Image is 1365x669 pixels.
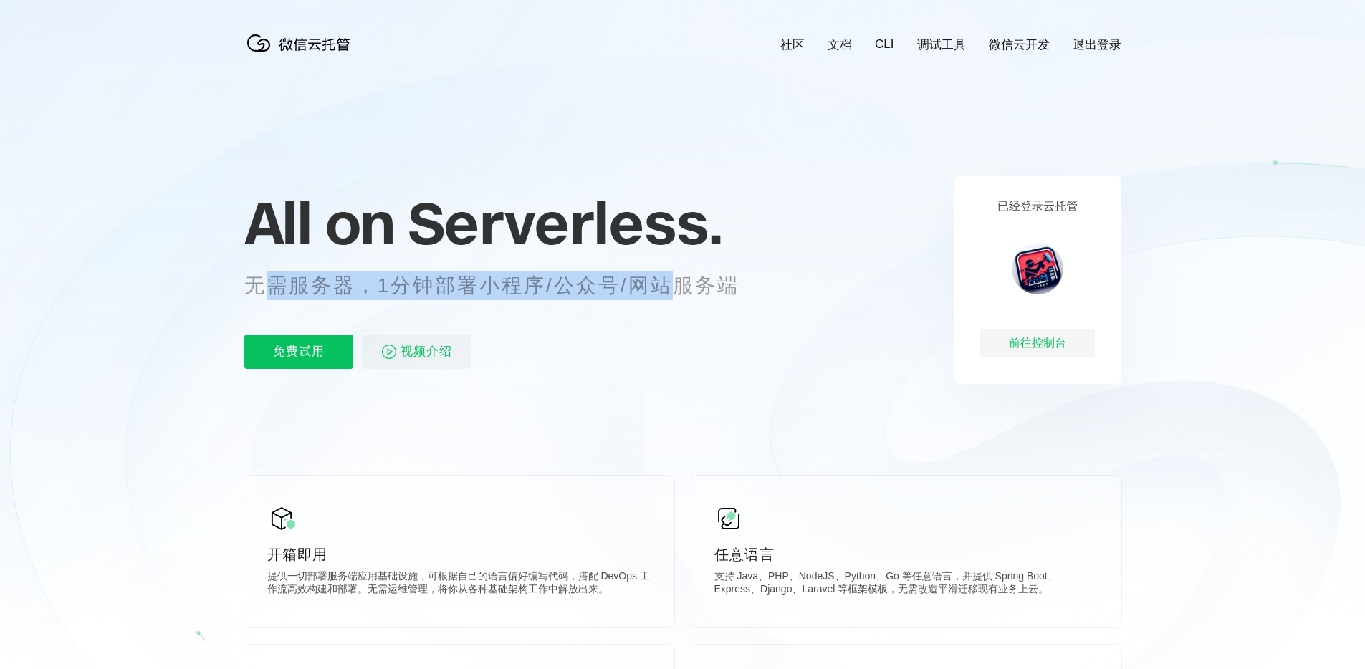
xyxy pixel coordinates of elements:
p: 无需服务器，1分钟部署小程序/公众号/网站服务端 [244,271,766,300]
p: 免费试用 [244,334,353,369]
p: 已经登录云托管 [997,199,1078,214]
p: 支持 Java、PHP、NodeJS、Python、Go 等任意语言，并提供 Spring Boot、Express、Django、Laravel 等框架模板，无需改造平滑迁移现有业务上云。 [714,570,1098,599]
span: Serverless. [408,187,722,259]
div: 前往控制台 [980,329,1095,357]
a: CLI [875,37,894,52]
p: 开箱即用 [267,544,651,564]
img: 微信云托管 [244,29,359,57]
span: All on [244,187,394,259]
a: 微信云开发 [989,37,1050,53]
p: 提供一切部署服务端应用基础设施，可根据自己的语言偏好编写代码，搭配 DevOps 工作流高效构建和部署。无需运维管理，将你从各种基础架构工作中解放出来。 [267,570,651,599]
span: 视频介绍 [401,334,452,369]
a: 调试工具 [917,37,966,53]
a: 社区 [780,37,805,53]
a: 微信云托管 [244,47,359,59]
a: 文档 [828,37,852,53]
a: 退出登录 [1073,37,1121,53]
img: video_play.svg [380,343,398,360]
p: 任意语言 [714,544,1098,564]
